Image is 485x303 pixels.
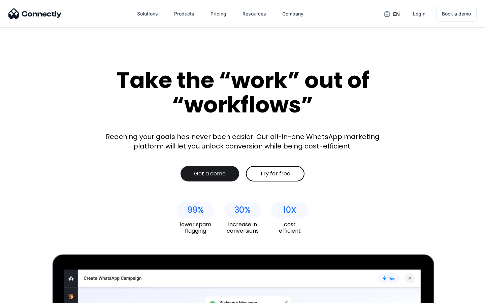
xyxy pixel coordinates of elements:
[246,166,304,181] a: Try for free
[137,9,158,19] div: Solutions
[91,68,394,117] div: Take the “work” out of “workflows”
[13,291,40,301] ul: Language list
[181,166,239,181] a: Get a demo
[177,221,214,234] div: lower spam flagging
[283,205,296,215] div: 10X
[271,221,308,234] div: cost efficient
[174,9,194,19] div: Products
[187,205,204,215] div: 99%
[436,6,477,22] a: Book a demo
[413,9,425,19] div: Login
[205,6,232,22] a: Pricing
[224,221,261,234] div: increase in conversions
[260,170,290,177] div: Try for free
[234,205,251,215] div: 30%
[211,9,226,19] div: Pricing
[243,9,266,19] div: Resources
[101,132,384,151] div: Reaching your goals has never been easier. Our all-in-one WhatsApp marketing platform will let yo...
[408,6,431,22] a: Login
[7,291,40,301] aside: Language selected: English
[282,9,303,19] div: Company
[8,8,62,19] img: Connectly Logo
[194,170,226,177] div: Get a demo
[393,9,400,19] div: en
